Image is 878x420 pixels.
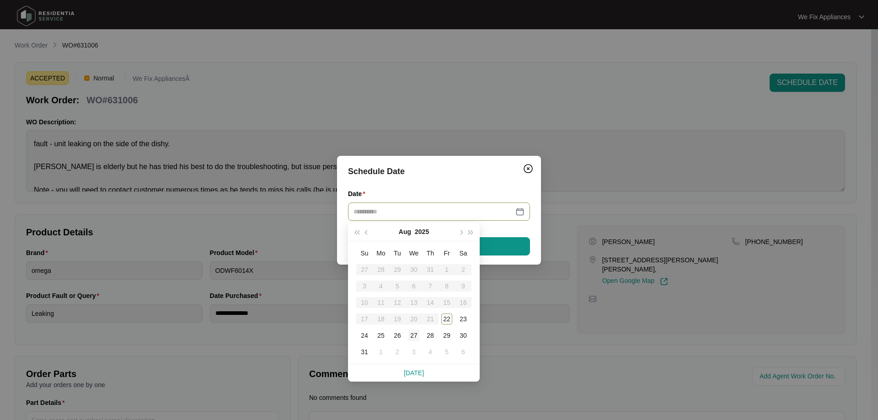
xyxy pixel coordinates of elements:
div: 26 [392,330,403,341]
td: 2025-08-22 [439,311,455,327]
th: Sa [455,245,471,261]
th: We [406,245,422,261]
div: 24 [359,330,370,341]
div: Schedule Date [348,165,530,178]
th: Mo [373,245,389,261]
button: 2025 [415,223,429,241]
div: 6 [458,346,469,357]
div: 4 [425,346,436,357]
a: [DATE] [404,369,424,377]
div: 28 [425,330,436,341]
td: 2025-08-31 [356,344,373,360]
th: Fr [439,245,455,261]
div: 29 [441,330,452,341]
div: 1 [375,346,386,357]
div: 31 [359,346,370,357]
td: 2025-09-03 [406,344,422,360]
td: 2025-09-01 [373,344,389,360]
td: 2025-09-02 [389,344,406,360]
button: Close [521,161,535,176]
td: 2025-08-23 [455,311,471,327]
td: 2025-09-05 [439,344,455,360]
td: 2025-08-29 [439,327,455,344]
input: Date [353,207,514,217]
td: 2025-08-28 [422,327,439,344]
th: Su [356,245,373,261]
td: 2025-08-27 [406,327,422,344]
div: 25 [375,330,386,341]
div: 5 [441,346,452,357]
div: 23 [458,314,469,324]
div: 2 [392,346,403,357]
td: 2025-09-06 [455,344,471,360]
label: Date [348,189,369,198]
td: 2025-08-24 [356,327,373,344]
td: 2025-08-30 [455,327,471,344]
div: 30 [458,330,469,341]
div: 27 [408,330,419,341]
td: 2025-08-25 [373,327,389,344]
img: closeCircle [523,163,534,174]
th: Th [422,245,439,261]
td: 2025-08-26 [389,327,406,344]
div: 3 [408,346,419,357]
div: 22 [441,314,452,324]
button: Aug [399,223,411,241]
td: 2025-09-04 [422,344,439,360]
th: Tu [389,245,406,261]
